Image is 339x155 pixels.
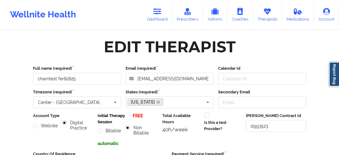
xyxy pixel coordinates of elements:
[227,4,253,25] a: Coaches
[246,113,306,119] label: [PERSON_NAME] Contract Id
[127,98,164,106] a: [US_STATE]
[162,113,200,125] label: Total Available Hours
[133,113,143,125] p: FREE
[33,65,121,72] label: Full name (required)
[218,96,306,108] input: Email
[98,140,158,147] p: automatic
[33,113,93,119] label: Account Type
[33,89,121,95] label: Timezone (required)
[38,100,100,105] div: Center - [GEOGRAPHIC_DATA]
[104,37,236,57] div: Edit Therapist
[314,4,339,25] a: Account
[162,126,200,133] div: 40h/week
[126,65,214,72] label: Email (required)
[33,73,121,85] input: Full name
[218,89,306,95] label: Secondary Email
[218,65,306,72] label: Calendar Id
[126,73,214,85] input: Email address
[246,120,306,132] input: Deel Contract Id
[253,4,282,25] a: Therapists
[203,4,227,25] a: Admins
[62,120,89,131] label: Digital Practice
[218,73,306,85] input: Calendar Id
[125,125,154,136] label: Non Billable
[142,4,172,25] a: Dashboard
[98,113,132,125] label: Initial Therapy Session
[98,128,121,134] label: Billable
[33,123,58,129] label: Wellnite
[172,4,203,25] a: Prescribers
[204,120,241,132] label: Is this a test Provider?
[282,4,314,25] a: Medications
[126,89,214,95] label: States (required)
[329,62,339,87] a: Report Bug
